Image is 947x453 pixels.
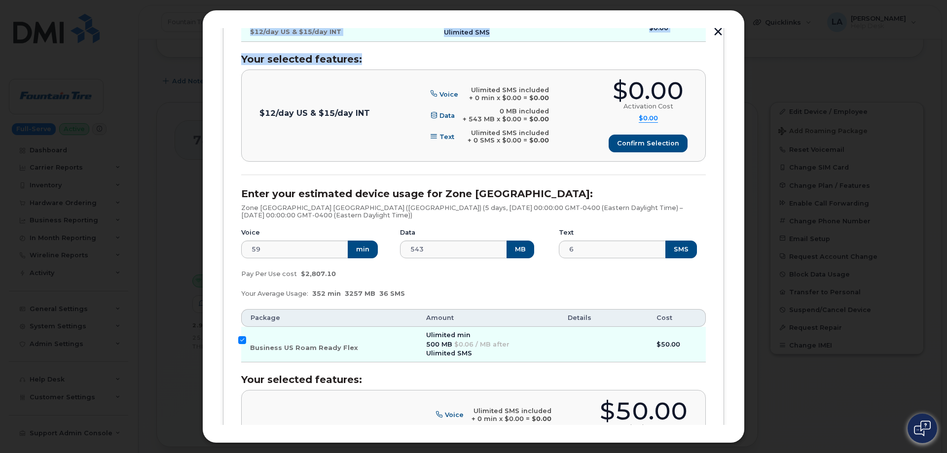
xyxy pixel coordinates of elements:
span: $0.00 = [502,94,527,102]
span: $0.00 = [502,137,527,144]
span: Ulimited min [426,331,471,339]
summary: $0.00 [639,114,658,123]
button: Confirm selection [609,135,688,152]
label: Text [559,229,574,237]
span: $2,807.10 [301,270,336,278]
span: Data [439,112,455,119]
h3: Your selected features: [241,54,706,65]
div: $0.00 [613,79,684,103]
th: Package [241,309,417,327]
td: $50.00 [648,327,706,362]
span: Text [439,133,454,140]
button: SMS [665,241,697,258]
b: $0.00 [532,415,551,422]
span: Your Average Usage: [241,290,308,297]
input: Business US Roam Ready Flex [238,336,246,344]
p: Zone [GEOGRAPHIC_DATA] [GEOGRAPHIC_DATA] ([GEOGRAPHIC_DATA]) (5 days, [DATE] 00:00:00 GMT-0400 (E... [241,204,706,219]
b: $0.00 [529,137,549,144]
span: 352 min [312,290,341,297]
span: + 0 min x [472,415,503,422]
span: 36 SMS [379,290,405,297]
span: Ulimited SMS [444,29,490,36]
th: Details [559,309,648,327]
label: Data [400,229,415,237]
img: Open chat [914,420,931,436]
div: Ulimited SMS included [472,407,551,415]
span: Pay Per Use cost [241,270,297,278]
b: $0.00 [529,115,549,123]
span: Voice [445,411,464,418]
span: Voice [439,90,458,98]
button: MB [507,241,534,258]
th: Amount [417,309,559,327]
span: + 0 min x [469,94,500,102]
button: min [348,241,378,258]
div: Activation Cost [623,103,673,110]
div: Ulimited SMS included [469,86,549,94]
h3: Enter your estimated device usage for Zone [GEOGRAPHIC_DATA]: [241,188,706,199]
td: $0.00 [640,15,706,42]
h3: Your selected features: [241,374,706,385]
span: Ulimited SMS [426,349,472,357]
span: $0.00 = [502,115,527,123]
label: Voice [241,229,260,237]
span: 3257 MB [345,290,375,297]
div: Ulimited SMS included [468,129,549,137]
b: $0.00 [529,94,549,102]
th: Cost [648,309,706,327]
div: $50.00 [600,399,688,423]
div: Activation Cost [619,423,669,431]
span: + 543 MB x [463,115,500,123]
span: Confirm selection [617,139,679,148]
span: $12/day US & $15/day INT [250,28,341,35]
span: + 0 SMS x [468,137,500,144]
p: $12/day US & $15/day INT [259,109,370,117]
span: $0.00 = [505,415,530,422]
div: 0 MB included [463,107,549,115]
span: $0.06 / MB after [454,341,510,348]
span: Business US Roam Ready Flex [250,344,358,351]
span: 500 MB [426,341,452,348]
